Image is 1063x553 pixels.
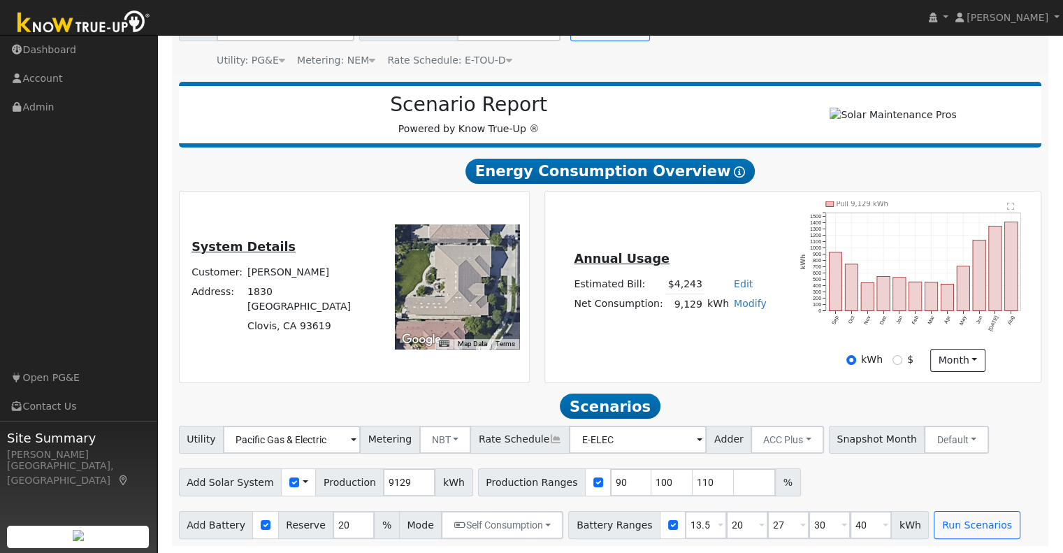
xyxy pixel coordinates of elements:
[315,468,384,496] span: Production
[818,308,821,314] text: 0
[837,200,888,208] text: Pull 9,129 kWh
[297,53,375,68] div: Metering: NEM
[387,55,512,66] span: Alias: HETOUD
[435,468,472,496] span: kWh
[179,468,282,496] span: Add Solar System
[1006,315,1016,326] text: Aug
[245,282,376,316] td: 1830 [GEOGRAPHIC_DATA]
[470,426,570,454] span: Rate Schedule
[862,315,872,326] text: Nov
[245,262,376,282] td: [PERSON_NAME]
[934,511,1020,539] button: Run Scenarios
[927,315,937,326] text: Mar
[10,8,157,39] img: Know True-Up
[398,331,444,349] img: Google
[829,252,841,311] rect: onclick=""
[967,12,1048,23] span: [PERSON_NAME]
[810,226,821,232] text: 1300
[186,93,752,136] div: Powered by Know True-Up ®
[830,315,840,326] text: Sep
[419,426,472,454] button: NBT
[458,339,487,349] button: Map Data
[706,426,751,454] span: Adder
[734,278,753,289] a: Edit
[800,254,807,270] text: kWh
[189,282,245,316] td: Address:
[810,245,821,251] text: 1000
[751,426,824,454] button: ACC Plus
[217,53,285,68] div: Utility: PG&E
[861,282,874,310] rect: onclick=""
[560,394,660,419] span: Scenarios
[1005,222,1018,310] rect: onclick=""
[278,511,334,539] span: Reserve
[568,511,660,539] span: Battery Ranges
[930,349,985,373] button: month
[813,282,821,289] text: 400
[179,426,224,454] span: Utility
[665,294,704,315] td: 9,129
[943,315,952,325] text: Apr
[734,298,767,309] a: Modify
[496,340,515,347] a: Terms (opens in new tab)
[810,238,821,245] text: 1100
[846,355,856,365] input: kWh
[878,315,888,326] text: Dec
[813,270,821,276] text: 600
[958,315,968,326] text: May
[810,220,821,226] text: 1400
[830,108,956,122] img: Solar Maintenance Pros
[441,511,563,539] button: Self Consumption
[909,282,922,310] rect: onclick=""
[374,511,399,539] span: %
[847,315,856,324] text: Oct
[895,315,904,325] text: Jan
[478,468,586,496] span: Production Ranges
[704,294,731,315] td: kWh
[907,352,913,367] label: $
[957,266,969,311] rect: onclick=""
[574,252,669,266] u: Annual Usage
[813,289,821,295] text: 300
[775,468,800,496] span: %
[439,339,449,349] button: Keyboard shortcuts
[665,274,704,294] td: $4,243
[911,315,920,325] text: Feb
[924,426,989,454] button: Default
[7,447,150,462] div: [PERSON_NAME]
[974,315,983,325] text: Jun
[877,276,890,310] rect: onclick=""
[891,511,929,539] span: kWh
[845,264,858,311] rect: onclick=""
[572,274,665,294] td: Estimated Bill:
[189,262,245,282] td: Customer:
[829,426,925,454] span: Snapshot Month
[193,93,744,117] h2: Scenario Report
[1007,202,1015,210] text: 
[861,352,883,367] label: kWh
[813,276,821,282] text: 500
[988,315,1000,332] text: [DATE]
[810,213,821,220] text: 1500
[179,511,254,539] span: Add Battery
[813,301,821,308] text: 100
[989,226,1001,310] rect: onclick=""
[398,331,444,349] a: Open this area in Google Maps (opens a new window)
[117,475,130,486] a: Map
[813,264,821,270] text: 700
[734,166,745,178] i: Show Help
[813,295,821,301] text: 200
[893,278,906,311] rect: onclick=""
[7,459,150,488] div: [GEOGRAPHIC_DATA], [GEOGRAPHIC_DATA]
[892,355,902,365] input: $
[399,511,442,539] span: Mode
[941,284,953,310] rect: onclick=""
[73,530,84,541] img: retrieve
[813,257,821,264] text: 800
[810,232,821,238] text: 1200
[572,294,665,315] td: Net Consumption:
[245,316,376,336] td: Clovis, CA 93619
[465,159,755,184] span: Energy Consumption Overview
[191,240,296,254] u: System Details
[360,426,420,454] span: Metering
